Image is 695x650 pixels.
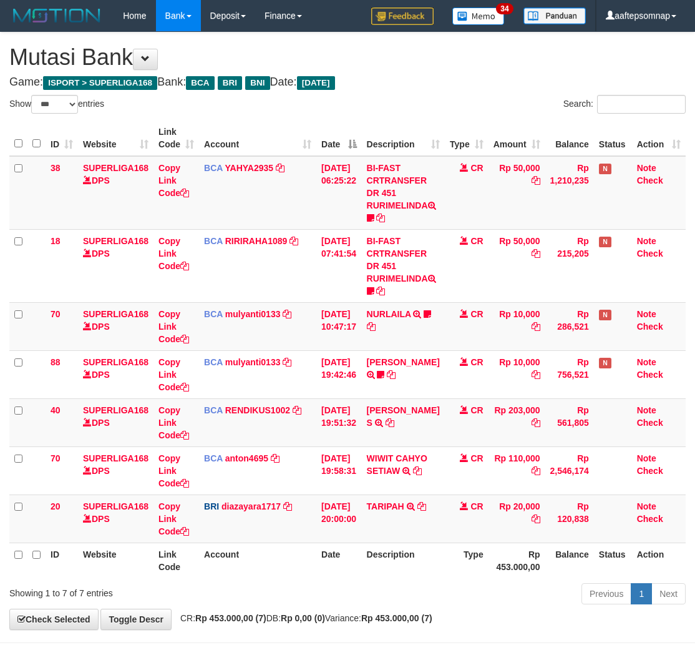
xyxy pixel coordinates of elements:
[83,357,148,367] a: SUPERLIGA168
[532,514,540,524] a: Copy Rp 20,000 to clipboard
[100,609,172,630] a: Toggle Descr
[651,583,686,604] a: Next
[637,163,656,173] a: Note
[204,357,223,367] span: BCA
[371,7,434,25] img: Feedback.jpg
[545,446,594,495] td: Rp 2,546,174
[225,163,274,173] a: YAHYA2935
[174,613,432,623] span: CR: DB: Variance:
[637,370,663,380] a: Check
[488,121,545,156] th: Amount: activate to sort column ascending
[632,121,686,156] th: Action: activate to sort column ascending
[199,121,316,156] th: Account: activate to sort column ascending
[78,229,153,302] td: DPS
[225,236,288,246] a: RIRIRAHA1089
[283,357,291,367] a: Copy mulyanti0133 to clipboard
[367,453,427,476] a: WIWIT CAHYO SETIAW
[637,309,656,319] a: Note
[158,453,189,488] a: Copy Link Code
[545,121,594,156] th: Balance
[199,543,316,578] th: Account
[218,76,242,90] span: BRI
[488,229,545,302] td: Rp 50,000
[545,495,594,543] td: Rp 120,838
[470,309,483,319] span: CR
[362,229,445,302] td: BI-FAST CRTRANSFER DR 451 RURIMELINDA
[599,310,611,320] span: Has Note
[488,350,545,398] td: Rp 10,000
[276,163,284,173] a: Copy YAHYA2935 to clipboard
[367,357,440,367] a: [PERSON_NAME]
[599,237,611,247] span: Has Note
[158,236,189,271] a: Copy Link Code
[158,163,189,198] a: Copy Link Code
[281,613,325,623] strong: Rp 0,00 (0)
[186,76,214,90] span: BCA
[9,6,104,25] img: MOTION_logo.png
[362,156,445,230] td: BI-FAST CRTRANSFER DR 451 RURIMELINDA
[413,466,422,476] a: Copy WIWIT CAHYO SETIAW to clipboard
[316,121,362,156] th: Date: activate to sort column descending
[470,405,483,415] span: CR
[387,370,396,380] a: Copy ACHMAD YUSRI to clipboard
[532,249,540,259] a: Copy Rp 50,000 to clipboard
[225,405,290,415] a: RENDIKUS1002
[367,309,411,319] a: NURLAILA
[158,405,189,440] a: Copy Link Code
[367,322,376,332] a: Copy NURLAILA to clipboard
[545,543,594,578] th: Balance
[78,350,153,398] td: DPS
[289,236,298,246] a: Copy RIRIRAHA1089 to clipboard
[271,453,279,463] a: Copy anton4695 to clipboard
[204,501,219,511] span: BRI
[46,543,78,578] th: ID
[78,302,153,350] td: DPS
[532,370,540,380] a: Copy Rp 10,000 to clipboard
[293,405,301,415] a: Copy RENDIKUS1002 to clipboard
[83,236,148,246] a: SUPERLIGA168
[78,156,153,230] td: DPS
[632,543,686,578] th: Action
[195,613,266,623] strong: Rp 453.000,00 (7)
[581,583,631,604] a: Previous
[78,495,153,543] td: DPS
[316,350,362,398] td: [DATE] 19:42:46
[362,543,445,578] th: Description
[297,76,335,90] span: [DATE]
[545,156,594,230] td: Rp 1,210,235
[532,466,540,476] a: Copy Rp 110,000 to clipboard
[283,501,292,511] a: Copy diazayara1717 to clipboard
[362,121,445,156] th: Description: activate to sort column ascending
[367,405,440,428] a: [PERSON_NAME] S
[204,236,223,246] span: BCA
[631,583,652,604] a: 1
[316,229,362,302] td: [DATE] 07:41:54
[204,453,223,463] span: BCA
[78,543,153,578] th: Website
[316,302,362,350] td: [DATE] 10:47:17
[594,121,632,156] th: Status
[51,357,61,367] span: 88
[597,95,686,114] input: Search:
[532,322,540,332] a: Copy Rp 10,000 to clipboard
[637,175,663,185] a: Check
[470,236,483,246] span: CR
[283,309,291,319] a: Copy mulyanti0133 to clipboard
[637,453,656,463] a: Note
[599,358,611,368] span: Has Note
[470,453,483,463] span: CR
[46,121,78,156] th: ID: activate to sort column ascending
[78,398,153,446] td: DPS
[470,501,483,511] span: CR
[225,453,268,463] a: anton4695
[9,95,104,114] label: Show entries
[31,95,78,114] select: Showentries
[417,501,426,511] a: Copy TARIPAH to clipboard
[83,405,148,415] a: SUPERLIGA168
[225,309,281,319] a: mulyanti0133
[225,357,281,367] a: mulyanti0133
[452,7,505,25] img: Button%20Memo.svg
[83,453,148,463] a: SUPERLIGA168
[316,156,362,230] td: [DATE] 06:25:22
[545,229,594,302] td: Rp 215,205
